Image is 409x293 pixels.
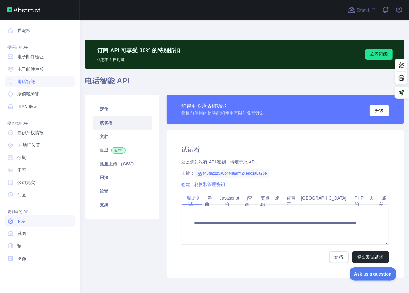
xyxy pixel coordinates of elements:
[17,167,26,173] span: 汇率
[85,76,404,91] h1: 电话智能 API
[5,64,75,75] a: 电子邮件声誉
[5,101,75,112] a: IBAN 验证
[217,193,239,209] a: Javascript的
[17,179,35,186] span: 公司充实
[97,55,180,62] p: 优惠于 1 日到期。
[17,255,26,262] span: 图像
[182,182,225,187] a: 创建、轮换和管理密钥
[5,76,75,87] a: 电话智能
[195,169,269,178] span: f40fa2225a0c4f48adf424edc1a0a75e
[97,46,180,55] p: 订阅 API 可享受 30% 的特别折扣
[182,159,260,164] font: 这是您的私有 API 密钥，特定于此 API。
[93,130,152,143] a: 文档
[93,171,152,184] a: 用法
[5,202,75,214] div: 要创建的 API
[182,102,264,110] div: 解锁更多通话和功能
[17,154,26,161] span: 假期
[5,240,75,252] a: 刮
[5,88,75,100] a: 增值税验证
[350,267,397,281] iframe: Toggle Customer Support
[5,228,75,239] a: 截图
[182,110,264,116] div: 您目前使用的是功能和使用有限的免费计划
[17,218,26,224] span: 化身
[182,145,389,154] h2: 试试看
[17,142,40,148] span: IP 地理位置
[17,243,22,249] span: 刮
[370,105,389,116] button: 升级
[7,7,40,12] img: 抽象 API
[379,193,386,209] a: 邮差
[5,139,75,151] a: IP 地理位置
[17,130,44,136] span: 知识产权情报
[285,193,296,209] a: 红宝石
[352,193,364,209] a: PHP 的
[17,230,26,237] span: 截图
[5,25,75,36] a: 挡泥板
[273,193,282,203] a: 蟒
[5,177,75,188] a: 公司充实
[258,193,269,209] a: 节点JS
[367,193,376,203] a: 去
[17,78,35,85] span: 电话智能
[184,193,200,209] a: 现场测试
[5,215,75,227] a: 化身
[347,5,377,15] button: 邀请用户
[17,54,44,60] span: 电子邮件验证
[245,193,252,209] a: j查询
[352,251,389,263] button: 提出测试请求
[182,170,389,176] div: 主键：
[329,251,349,263] a: 文档
[5,164,75,176] a: 汇率
[93,102,152,116] a: 定价
[17,66,44,72] span: 电子邮件声誉
[17,91,39,97] span: 增值税验证
[93,143,152,157] a: 集成新增
[93,157,152,171] a: 批量上传 （CSV）
[17,27,31,34] font: 挡泥板
[5,189,75,201] a: 时区
[5,253,75,264] a: 图像
[5,127,75,138] a: 知识产权情报
[205,193,212,209] a: 卷曲
[5,51,75,62] a: 电子邮件验证
[93,184,152,198] a: 设置
[93,116,152,130] a: 试试看
[357,7,375,14] span: 邀请用户
[365,49,393,60] button: 立即订阅
[17,192,26,198] span: 时区
[5,37,75,50] div: 要验证的 API
[298,193,349,203] a: [GEOGRAPHIC_DATA]
[111,147,126,154] span: 新增
[93,198,152,212] a: 支持
[17,103,38,110] span: IBAN 验证
[5,113,75,126] div: 要查找的 API
[5,152,75,163] a: 假期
